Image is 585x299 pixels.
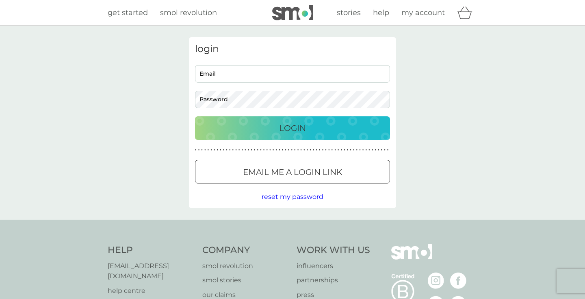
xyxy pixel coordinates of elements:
[401,7,445,19] a: my account
[373,8,389,17] span: help
[300,148,302,152] p: ●
[202,244,289,257] h4: Company
[285,148,286,152] p: ●
[337,7,361,19] a: stories
[322,148,324,152] p: ●
[373,7,389,19] a: help
[220,148,221,152] p: ●
[108,286,194,296] a: help centre
[243,166,342,179] p: Email me a login link
[210,148,212,152] p: ●
[359,148,361,152] p: ●
[260,148,262,152] p: ●
[310,148,311,152] p: ●
[269,148,271,152] p: ●
[288,148,290,152] p: ●
[365,148,367,152] p: ●
[347,148,349,152] p: ●
[226,148,227,152] p: ●
[266,148,268,152] p: ●
[428,273,444,289] img: visit the smol Instagram page
[378,148,379,152] p: ●
[337,8,361,17] span: stories
[273,148,274,152] p: ●
[331,148,333,152] p: ●
[204,148,206,152] p: ●
[282,148,284,152] p: ●
[307,148,308,152] p: ●
[279,148,280,152] p: ●
[350,148,351,152] p: ●
[384,148,386,152] p: ●
[401,8,445,17] span: my account
[254,148,256,152] p: ●
[303,148,305,152] p: ●
[325,148,327,152] p: ●
[245,148,246,152] p: ●
[214,148,215,152] p: ●
[297,244,370,257] h4: Work With Us
[372,148,373,152] p: ●
[375,148,376,152] p: ●
[291,148,292,152] p: ●
[195,160,390,183] button: Email me a login link
[275,148,277,152] p: ●
[108,244,194,257] h4: Help
[338,148,339,152] p: ●
[160,7,217,19] a: smol revolution
[108,261,194,282] a: [EMAIL_ADDRESS][DOMAIN_NAME]
[160,8,217,17] span: smol revolution
[368,148,370,152] p: ●
[208,148,209,152] p: ●
[202,275,289,286] a: smol stories
[279,122,306,135] p: Login
[328,148,330,152] p: ●
[241,148,243,152] p: ●
[344,148,345,152] p: ●
[362,148,364,152] p: ●
[297,148,299,152] p: ●
[257,148,259,152] p: ●
[195,116,390,140] button: Login
[334,148,336,152] p: ●
[294,148,296,152] p: ●
[201,148,203,152] p: ●
[457,4,477,21] div: basket
[202,261,289,271] a: smol revolution
[232,148,234,152] p: ●
[108,8,148,17] span: get started
[353,148,355,152] p: ●
[316,148,317,152] p: ●
[387,148,389,152] p: ●
[108,7,148,19] a: get started
[195,148,197,152] p: ●
[235,148,237,152] p: ●
[391,244,432,272] img: smol
[251,148,252,152] p: ●
[248,148,249,152] p: ●
[262,193,323,201] span: reset my password
[313,148,314,152] p: ●
[319,148,321,152] p: ●
[229,148,231,152] p: ●
[262,192,323,202] button: reset my password
[195,43,390,55] h3: login
[381,148,383,152] p: ●
[217,148,218,152] p: ●
[263,148,265,152] p: ●
[272,5,313,20] img: smol
[356,148,358,152] p: ●
[450,273,466,289] img: visit the smol Facebook page
[223,148,225,152] p: ●
[198,148,200,152] p: ●
[297,275,370,286] a: partnerships
[297,261,370,271] a: influencers
[238,148,240,152] p: ●
[340,148,342,152] p: ●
